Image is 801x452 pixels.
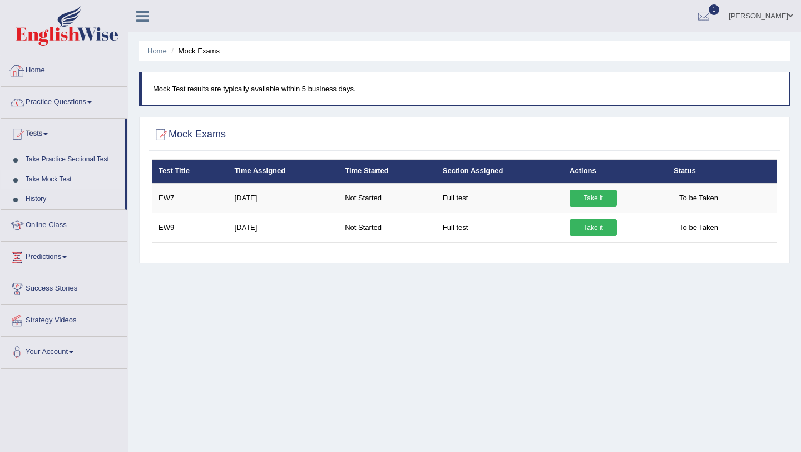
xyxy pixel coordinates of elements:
a: Home [1,55,127,83]
th: Test Title [152,160,229,183]
td: Not Started [339,213,437,242]
a: History [21,189,125,209]
td: EW9 [152,213,229,242]
a: Home [147,47,167,55]
a: Practice Questions [1,87,127,115]
th: Time Assigned [228,160,339,183]
a: Take it [570,219,617,236]
th: Time Started [339,160,437,183]
a: Take Mock Test [21,170,125,190]
span: 1 [709,4,720,15]
a: Take it [570,190,617,207]
span: To be Taken [674,190,724,207]
td: [DATE] [228,213,339,242]
p: Mock Test results are typically available within 5 business days. [153,83,778,94]
h2: Mock Exams [152,126,226,143]
a: Online Class [1,210,127,238]
th: Actions [563,160,667,183]
td: EW7 [152,183,229,213]
th: Status [667,160,777,183]
td: [DATE] [228,183,339,213]
a: Take Practice Sectional Test [21,150,125,170]
span: To be Taken [674,219,724,236]
li: Mock Exams [169,46,220,56]
td: Not Started [339,183,437,213]
td: Full test [437,213,563,242]
td: Full test [437,183,563,213]
th: Section Assigned [437,160,563,183]
a: Your Account [1,337,127,365]
a: Strategy Videos [1,305,127,333]
a: Predictions [1,242,127,269]
a: Tests [1,119,125,146]
a: Success Stories [1,273,127,301]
